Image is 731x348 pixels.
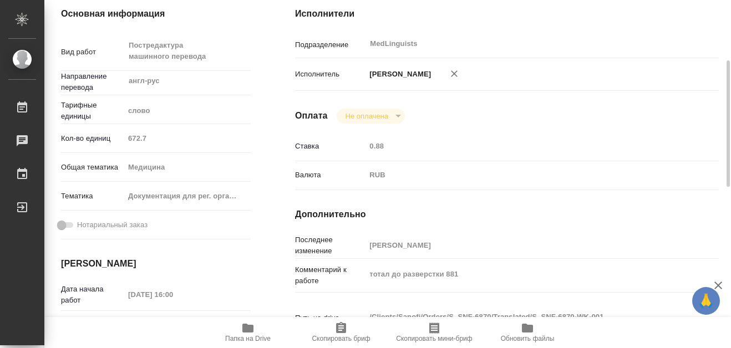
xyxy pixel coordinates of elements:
button: Скопировать мини-бриф [388,317,481,348]
p: Тематика [61,191,124,202]
p: Общая тематика [61,162,124,173]
p: Тарифные единицы [61,100,124,122]
p: Ставка [295,141,366,152]
h4: Исполнители [295,7,719,21]
div: RUB [366,166,683,185]
h4: [PERSON_NAME] [61,257,251,270]
h4: Дополнительно [295,208,719,221]
p: Кол-во единиц [61,133,124,144]
p: Последнее изменение [295,234,366,257]
div: слово [124,101,251,120]
p: Дата начала работ [61,284,124,306]
input: Пустое поле [366,237,683,253]
textarea: тотал до разверстки 881 [366,265,683,284]
span: Папка на Drive [225,335,271,342]
h4: Основная информация [61,7,251,21]
p: Направление перевода [61,71,124,93]
p: Валюта [295,170,366,181]
p: Исполнитель [295,69,366,80]
input: Пустое поле [124,286,221,303]
p: Подразделение [295,39,366,50]
button: 🙏 [692,287,720,315]
button: Скопировать бриф [295,317,388,348]
span: Нотариальный заказ [77,219,148,231]
span: Скопировать мини-бриф [396,335,472,342]
div: Документация для рег. органов [124,187,251,206]
button: Удалить исполнителя [442,62,466,86]
input: Пустое поле [124,130,251,146]
button: Обновить файлы [481,317,574,348]
textarea: /Clients/Sanofi/Orders/S_SNF-6870/Translated/S_SNF-6870-WK-001 [366,308,683,326]
span: Обновить файлы [501,335,555,342]
p: [PERSON_NAME] [366,69,431,80]
span: Скопировать бриф [312,335,370,342]
p: Вид работ [61,47,124,58]
p: Путь на drive [295,313,366,324]
p: Комментарий к работе [295,264,366,286]
h4: Оплата [295,109,328,122]
button: Папка на Drive [201,317,295,348]
div: Медицина [124,158,251,177]
div: Не оплачена [337,109,405,124]
p: Факт. дата начала работ [61,315,124,337]
button: Не оплачена [342,111,392,121]
span: 🙏 [697,289,715,313]
input: Пустое поле [366,138,683,154]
